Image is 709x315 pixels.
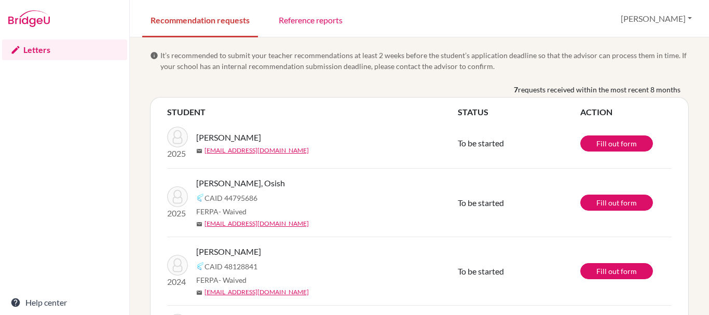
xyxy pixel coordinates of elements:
a: Help center [2,292,127,313]
img: Khadka, Bibek [167,127,188,147]
span: mail [196,290,202,296]
span: mail [196,221,202,227]
span: mail [196,148,202,154]
th: ACTION [580,106,672,118]
span: [PERSON_NAME], Osish [196,177,285,189]
a: Fill out form [580,263,653,279]
span: CAID 44795686 [204,193,257,203]
a: [EMAIL_ADDRESS][DOMAIN_NAME] [204,287,309,297]
th: STUDENT [167,106,458,118]
span: FERPA [196,275,247,285]
a: Fill out form [580,135,653,152]
a: [EMAIL_ADDRESS][DOMAIN_NAME] [204,219,309,228]
a: Fill out form [580,195,653,211]
span: - Waived [219,207,247,216]
button: [PERSON_NAME] [616,9,697,29]
a: Reference reports [270,2,351,37]
span: info [150,51,158,60]
a: Letters [2,39,127,60]
img: Common App logo [196,194,204,202]
span: To be started [458,138,504,148]
p: 2025 [167,207,188,220]
a: Recommendation requests [142,2,258,37]
span: requests received within the most recent 8 months [518,84,680,95]
span: CAID 48128841 [204,261,257,272]
img: Common App logo [196,262,204,270]
span: FERPA [196,206,247,217]
span: [PERSON_NAME] [196,131,261,144]
p: 2025 [167,147,188,160]
span: It’s recommended to submit your teacher recommendations at least 2 weeks before the student’s app... [160,50,689,72]
span: To be started [458,266,504,276]
p: 2024 [167,276,188,288]
img: Bridge-U [8,10,50,27]
img: Poudel, Prabesh [167,255,188,276]
b: 7 [514,84,518,95]
span: - Waived [219,276,247,284]
a: [EMAIL_ADDRESS][DOMAIN_NAME] [204,146,309,155]
span: To be started [458,198,504,208]
th: STATUS [458,106,580,118]
span: [PERSON_NAME] [196,245,261,258]
img: Niraula, Osish [167,186,188,207]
